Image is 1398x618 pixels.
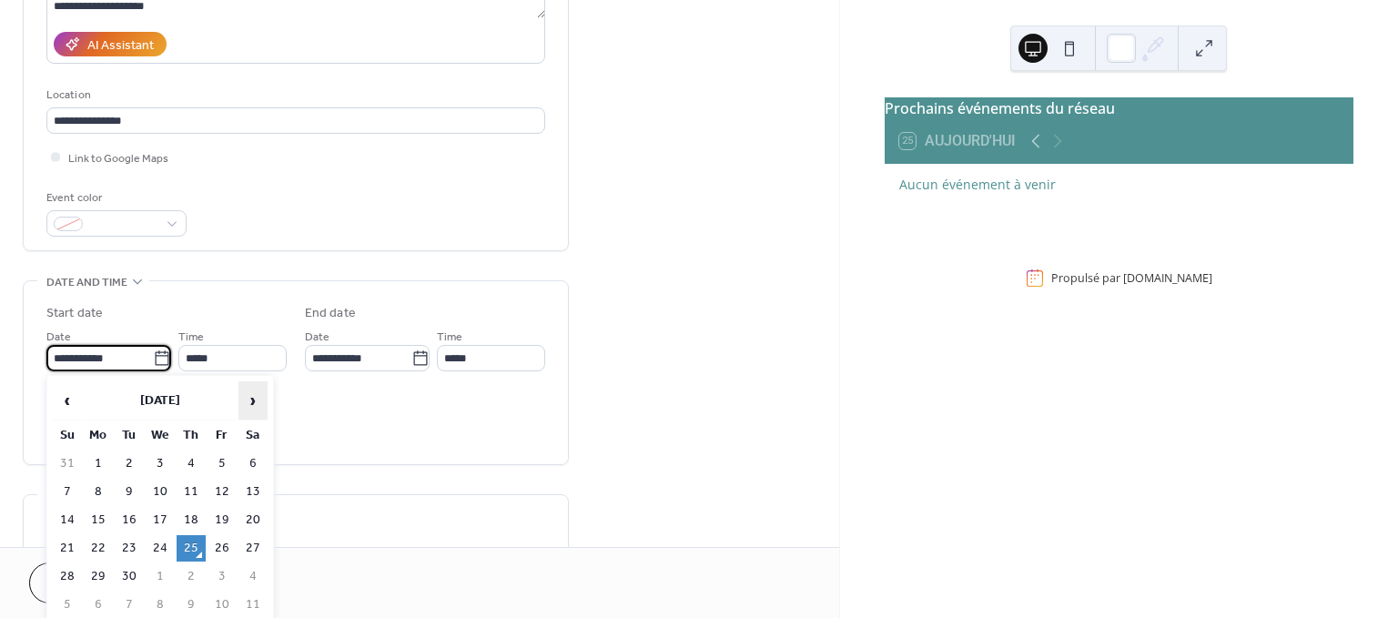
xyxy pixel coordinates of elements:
[84,451,113,477] td: 1
[53,422,82,449] th: Su
[46,304,103,323] div: Start date
[146,535,175,562] td: 24
[238,479,268,505] td: 13
[115,507,144,533] td: 16
[177,535,206,562] td: 25
[146,507,175,533] td: 17
[84,563,113,590] td: 29
[885,97,1353,119] div: Prochains événements du réseau
[54,32,167,56] button: AI Assistant
[305,304,356,323] div: End date
[238,592,268,618] td: 11
[29,562,141,603] button: Cancel
[115,422,144,449] th: Tu
[239,382,267,419] span: ›
[87,36,154,56] div: AI Assistant
[208,479,237,505] td: 12
[84,592,113,618] td: 6
[46,188,183,208] div: Event color
[46,86,542,105] div: Location
[53,563,82,590] td: 28
[238,422,268,449] th: Sa
[53,451,82,477] td: 31
[146,479,175,505] td: 10
[208,592,237,618] td: 10
[208,451,237,477] td: 5
[146,563,175,590] td: 1
[115,479,144,505] td: 9
[146,422,175,449] th: We
[238,563,268,590] td: 4
[115,563,144,590] td: 30
[84,381,237,420] th: [DATE]
[115,592,144,618] td: 7
[53,479,82,505] td: 7
[84,422,113,449] th: Mo
[899,175,1339,194] div: Aucun événement à venir
[84,507,113,533] td: 15
[208,535,237,562] td: 26
[84,479,113,505] td: 8
[208,563,237,590] td: 3
[238,535,268,562] td: 27
[53,507,82,533] td: 14
[54,382,81,419] span: ‹
[177,451,206,477] td: 4
[177,592,206,618] td: 9
[1123,270,1212,286] a: [DOMAIN_NAME]
[178,328,204,347] span: Time
[53,592,82,618] td: 5
[46,273,127,292] span: Date and time
[53,535,82,562] td: 21
[46,328,71,347] span: Date
[208,507,237,533] td: 19
[208,422,237,449] th: Fr
[305,328,329,347] span: Date
[177,507,206,533] td: 18
[84,535,113,562] td: 22
[115,451,144,477] td: 2
[238,451,268,477] td: 6
[146,451,175,477] td: 3
[68,149,168,168] span: Link to Google Maps
[146,592,175,618] td: 8
[177,422,206,449] th: Th
[177,479,206,505] td: 11
[115,535,144,562] td: 23
[1051,270,1212,286] div: Propulsé par
[437,328,462,347] span: Time
[177,563,206,590] td: 2
[238,507,268,533] td: 20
